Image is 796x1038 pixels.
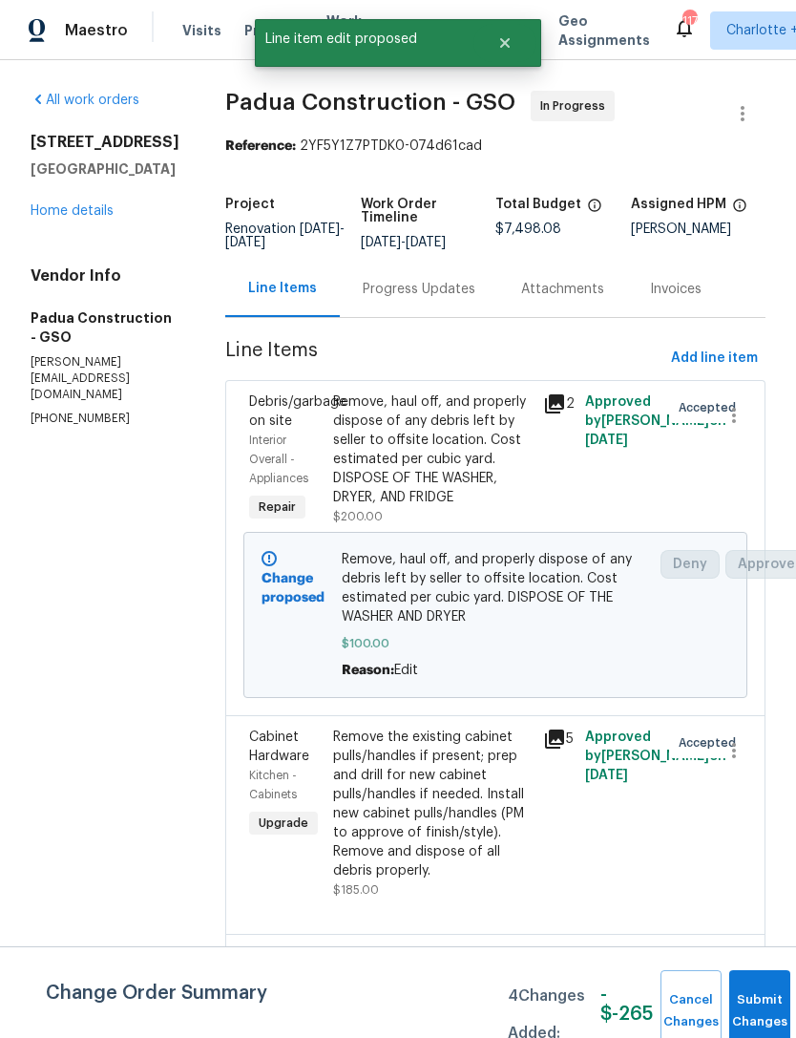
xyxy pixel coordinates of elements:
span: $185.00 [333,884,379,896]
h5: Work Order Timeline [361,198,496,224]
button: Add line item [663,341,765,376]
span: Approved by [PERSON_NAME] on [585,395,726,447]
span: $7,498.08 [495,222,561,236]
span: Upgrade [251,814,316,833]
div: Attachments [521,280,604,299]
button: Deny [660,550,720,579]
span: [DATE] [406,236,446,249]
span: Line item edit proposed [255,19,473,59]
span: Cabinet Hardware [249,731,309,763]
h5: Padua Construction - GSO [31,308,179,347]
span: Projects [244,21,304,40]
span: Kitchen - Cabinets [249,770,297,800]
div: Progress Updates [363,280,475,299]
span: Padua Construction - GSO [225,91,515,114]
span: The total cost of line items that have been proposed by Opendoor. This sum includes line items th... [587,198,602,222]
span: - [361,236,446,249]
div: 2YF5Y1Z7PTDK0-074d61cad [225,137,765,156]
div: 5 [543,728,574,751]
span: Renovation [225,222,345,249]
div: Line Items [248,279,317,298]
span: Maestro [65,21,128,40]
span: [DATE] [225,236,265,249]
h4: Vendor Info [31,266,179,286]
div: Invoices [650,280,702,299]
span: In Progress [540,96,613,116]
span: Work Orders [326,11,375,50]
button: Close [473,24,536,62]
h5: Total Budget [495,198,581,211]
b: Reference: [225,139,296,153]
span: Cancel Changes [670,989,712,1033]
span: Accepted [679,733,744,752]
h5: Assigned HPM [631,198,726,211]
span: Interior Overall - Appliances [249,434,308,484]
div: 117 [682,11,696,31]
span: [DATE] [585,434,628,447]
span: Line Items [225,341,663,376]
a: All work orders [31,94,139,107]
span: [DATE] [585,769,628,782]
h2: [STREET_ADDRESS] [31,133,179,152]
span: Repair [251,498,304,517]
div: Remove, haul off, and properly dispose of any debris left by seller to offsite location. Cost est... [333,392,532,507]
span: [DATE] [361,236,401,249]
span: Submit Changes [739,989,781,1033]
span: Remove, haul off, and properly dispose of any debris left by seller to offsite location. Cost est... [342,550,650,626]
h5: [GEOGRAPHIC_DATA] [31,159,179,179]
span: Add line item [671,347,758,371]
p: [PERSON_NAME][EMAIL_ADDRESS][DOMAIN_NAME] [31,354,179,403]
span: Reason: [342,664,394,677]
span: [DATE] [300,222,340,236]
span: $200.00 [333,511,383,522]
span: Debris/garbage on site [249,395,346,428]
span: Accepted [679,398,744,417]
p: [PHONE_NUMBER] [31,411,179,427]
span: $100.00 [342,634,650,653]
b: Change proposed [262,572,325,604]
span: - [225,222,345,249]
div: [PERSON_NAME] [631,222,766,236]
span: Edit [394,664,418,677]
span: The hpm assigned to this work order. [732,198,747,222]
span: Approved by [PERSON_NAME] on [585,731,726,782]
a: Home details [31,204,114,218]
h5: Project [225,198,275,211]
div: Remove the existing cabinet pulls/handles if present; prep and drill for new cabinet pulls/handle... [333,728,532,880]
div: 2 [543,392,574,415]
span: Visits [182,21,221,40]
span: Geo Assignments [558,11,650,50]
